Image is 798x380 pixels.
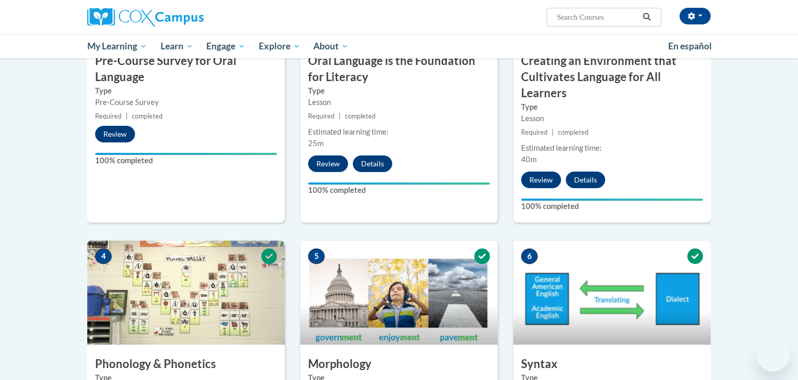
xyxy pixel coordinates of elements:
a: Explore [252,34,307,58]
a: En español [661,35,719,57]
label: Type [521,101,703,113]
span: | [552,128,554,136]
span: | [339,112,341,120]
span: Required [308,112,335,120]
span: completed [132,112,163,120]
span: | [126,112,128,120]
span: En español [668,41,712,51]
button: Review [521,172,561,188]
iframe: Button to launch messaging window [756,338,790,372]
span: My Learning [87,40,147,53]
span: 6 [521,248,538,264]
span: Required [521,128,548,136]
label: 100% completed [95,155,277,166]
h3: Oral Language is the Foundation for Literacy [300,53,498,85]
img: Cox Campus [87,8,204,27]
h3: Syntax [513,356,711,372]
span: 5 [308,248,325,264]
span: Required [95,112,122,120]
button: Details [566,172,605,188]
div: Your progress [95,153,277,155]
img: Course Image [300,241,498,345]
div: Estimated learning time: [308,126,490,138]
img: Course Image [513,241,711,345]
div: Estimated learning time: [521,142,703,154]
span: 25m [308,139,324,148]
div: Your progress [308,182,490,185]
button: Account Settings [680,8,711,24]
div: Lesson [308,97,490,108]
span: completed [345,112,376,120]
button: Review [95,126,135,142]
input: Search Courses [556,11,639,23]
div: Pre-Course Survey [95,97,277,108]
div: Lesson [521,113,703,124]
span: completed [558,128,589,136]
a: Learn [154,34,200,58]
span: About [313,40,349,53]
h3: Creating an Environment that Cultivates Language for All Learners [513,53,711,101]
label: 100% completed [308,185,490,196]
span: Learn [161,40,193,53]
button: Search [639,11,655,23]
h3: Morphology [300,356,498,372]
div: Your progress [521,199,703,201]
label: Type [95,85,277,97]
label: 100% completed [521,201,703,212]
button: Details [353,155,392,172]
span: 40m [521,155,537,164]
span: Explore [259,40,300,53]
span: 4 [95,248,112,264]
h3: Phonology & Phonetics [87,356,285,372]
a: Engage [199,34,252,58]
span: Engage [206,40,245,53]
div: Main menu [72,34,726,58]
button: Review [308,155,348,172]
label: Type [308,85,490,97]
a: About [307,34,356,58]
a: My Learning [81,34,154,58]
h3: Pre-Course Survey for Oral Language [87,53,285,85]
a: Cox Campus [87,8,285,27]
img: Course Image [87,241,285,345]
